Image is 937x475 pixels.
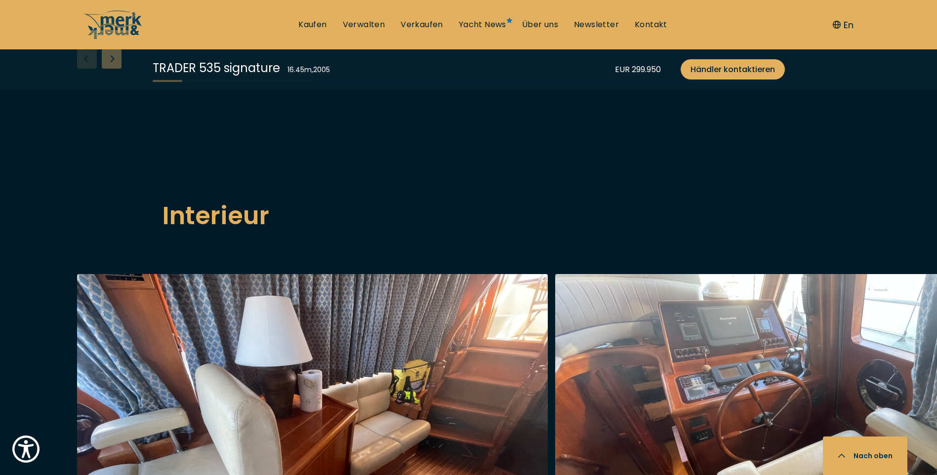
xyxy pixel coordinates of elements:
[163,197,775,235] h2: Interieur
[459,19,506,30] a: Yacht News
[153,59,280,77] div: TRADER 535 signature
[574,19,619,30] a: Newsletter
[401,19,443,30] a: Verkaufen
[343,19,385,30] a: Verwalten
[681,59,785,79] a: Händler kontaktieren
[635,19,667,30] a: Kontakt
[10,433,42,465] button: Show Accessibility Preferences
[287,65,330,75] div: 16.45 m , 2005
[522,19,558,30] a: Über uns
[823,436,907,475] button: Nach oben
[833,18,854,32] button: En
[691,63,775,76] span: Händler kontaktieren
[298,19,326,30] a: Kaufen
[615,63,661,76] div: EUR 299.950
